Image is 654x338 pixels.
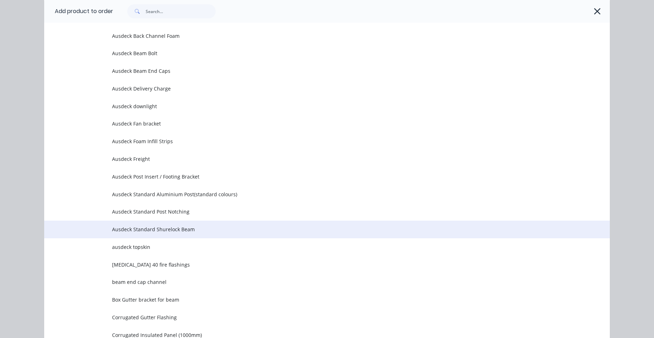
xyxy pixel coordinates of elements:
[112,103,510,110] span: Ausdeck downlight
[112,296,510,303] span: Box Gutter bracket for beam
[112,314,510,321] span: Corrugated Gutter Flashing
[112,191,510,198] span: Ausdeck Standard Aluminium Post(standard colours)
[146,4,216,18] input: Search...
[112,155,510,163] span: Ausdeck Freight
[112,208,510,215] span: Ausdeck Standard Post Notching
[112,85,510,92] span: Ausdeck Delivery Charge
[112,49,510,57] span: Ausdeck Beam Bolt
[112,278,510,286] span: beam end cap channel
[112,243,510,251] span: ausdeck topskin
[112,226,510,233] span: Ausdeck Standard Shurelock Beam
[112,67,510,75] span: Ausdeck Beam End Caps
[112,32,510,40] span: Ausdeck Back Channel Foam
[112,173,510,180] span: Ausdeck Post Insert / Footing Bracket
[112,138,510,145] span: Ausdeck Foam Infill Strips
[112,261,510,268] span: [MEDICAL_DATA] 40 fire flashings
[112,120,510,127] span: Ausdeck Fan bracket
